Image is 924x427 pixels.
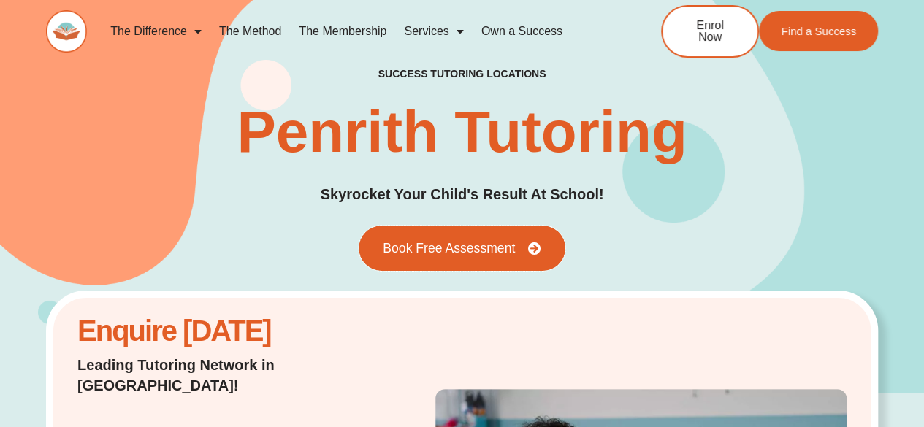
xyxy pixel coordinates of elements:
[102,15,210,48] a: The Difference
[359,226,565,271] a: Book Free Assessment
[77,322,348,340] h2: Enquire [DATE]
[661,5,759,58] a: Enrol Now
[321,183,604,206] h2: Skyrocket Your Child's Result At School!
[77,355,348,396] h2: Leading Tutoring Network in [GEOGRAPHIC_DATA]!
[290,15,395,48] a: The Membership
[237,103,687,161] h1: Penrith Tutoring
[102,15,613,48] nav: Menu
[383,242,515,255] span: Book Free Assessment
[684,20,736,43] span: Enrol Now
[395,15,472,48] a: Services
[759,11,878,51] a: Find a Success
[473,15,571,48] a: Own a Success
[210,15,290,48] a: The Method
[781,26,856,36] span: Find a Success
